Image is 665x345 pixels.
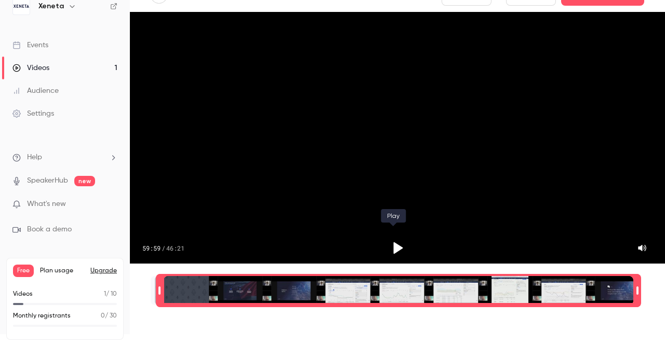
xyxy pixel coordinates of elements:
[105,200,117,209] iframe: Noticeable Trigger
[27,199,66,210] span: What's new
[130,12,665,264] section: Video player
[27,224,72,235] span: Book a demo
[27,175,68,186] a: SpeakerHub
[90,267,117,275] button: Upgrade
[632,238,653,258] button: Mute
[162,244,165,252] span: /
[12,152,117,163] li: help-dropdown-opener
[38,1,64,11] h6: Xeneta
[13,289,33,299] p: Videos
[156,275,163,306] div: Time range seconds start time
[74,176,95,186] span: new
[13,311,71,321] p: Monthly registrants
[40,267,84,275] span: Plan usage
[12,108,54,119] div: Settings
[12,40,48,50] div: Events
[634,275,641,306] div: Time range seconds end time
[385,236,410,260] button: Play
[151,276,644,305] div: Time range selector
[142,244,161,252] span: 59:59
[104,291,106,297] span: 1
[104,289,117,299] p: / 10
[142,244,184,252] div: 59:59
[12,86,59,96] div: Audience
[101,313,105,319] span: 0
[27,152,42,163] span: Help
[12,63,49,73] div: Videos
[13,265,34,277] span: Free
[101,311,117,321] p: / 30
[166,244,184,252] span: 46:21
